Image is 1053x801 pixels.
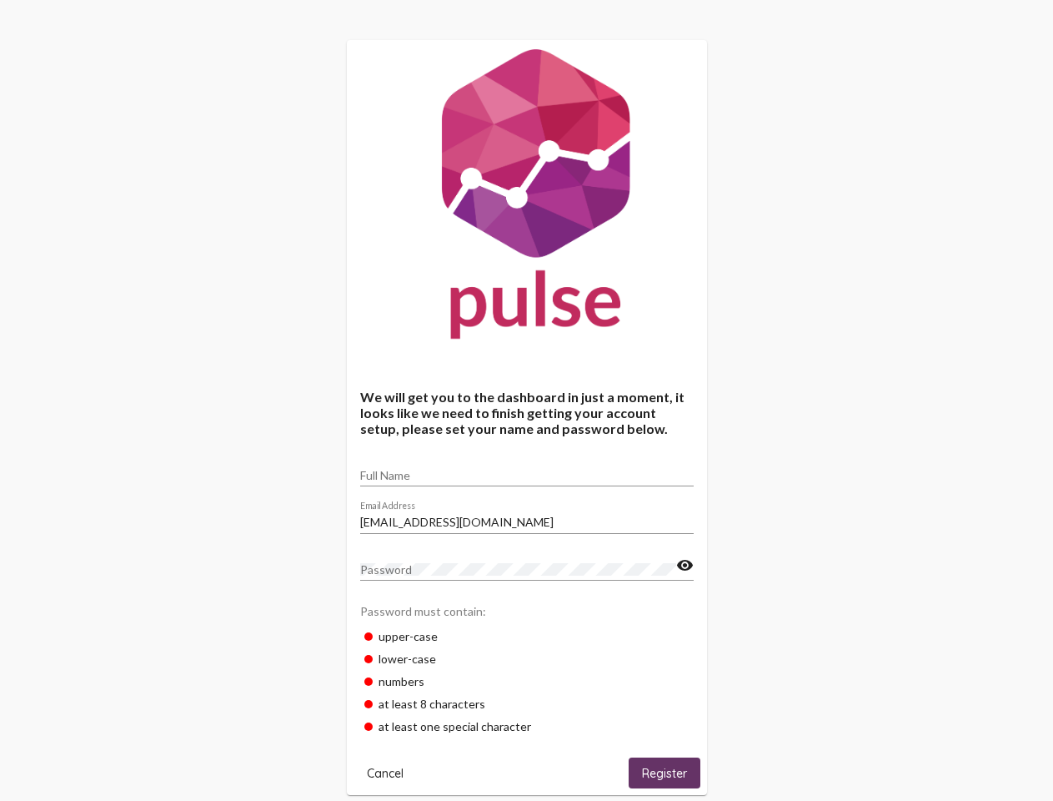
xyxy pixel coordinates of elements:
[354,758,417,788] button: Cancel
[676,556,694,576] mat-icon: visibility
[367,766,404,781] span: Cancel
[347,40,707,355] img: Pulse For Good Logo
[629,758,700,788] button: Register
[360,715,694,738] div: at least one special character
[360,625,694,647] div: upper-case
[360,389,694,436] h4: We will get you to the dashboard in just a moment, it looks like we need to finish getting your a...
[360,596,694,625] div: Password must contain:
[360,670,694,693] div: numbers
[360,693,694,715] div: at least 8 characters
[642,766,687,781] span: Register
[360,647,694,670] div: lower-case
